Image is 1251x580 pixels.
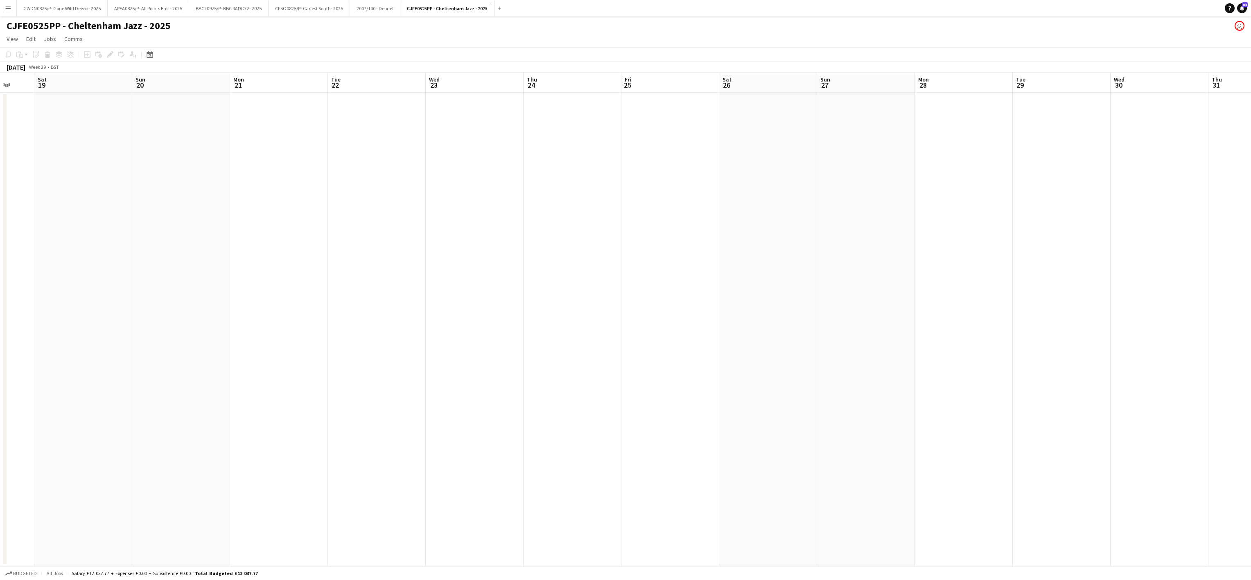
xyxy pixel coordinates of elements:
[721,80,732,90] span: 26
[195,570,258,576] span: Total Budgeted £12 037.77
[917,80,929,90] span: 28
[233,76,244,83] span: Mon
[331,76,341,83] span: Tue
[526,80,537,90] span: 24
[41,34,59,44] a: Jobs
[36,80,47,90] span: 19
[135,76,145,83] span: Sun
[527,76,537,83] span: Thu
[1210,80,1222,90] span: 31
[330,80,341,90] span: 22
[64,35,83,43] span: Comms
[44,35,56,43] span: Jobs
[7,20,171,32] h1: CJFE0525PP - Cheltenham Jazz - 2025
[26,35,36,43] span: Edit
[1113,80,1125,90] span: 30
[51,64,59,70] div: BST
[400,0,495,16] button: CJFE0525PP - Cheltenham Jazz - 2025
[108,0,189,16] button: APEA0825/P- All Points East- 2025
[7,35,18,43] span: View
[1235,21,1244,31] app-user-avatar: Suzanne Edwards
[428,80,440,90] span: 23
[45,570,65,576] span: All jobs
[623,80,631,90] span: 25
[17,0,108,16] button: GWDN0825/P- Gone Wild Devon- 2025
[189,0,269,16] button: BBC20925/P- BBC RADIO 2- 2025
[429,76,440,83] span: Wed
[4,569,38,578] button: Budgeted
[3,34,21,44] a: View
[38,76,47,83] span: Sat
[1242,2,1248,7] span: 84
[1212,76,1222,83] span: Thu
[232,80,244,90] span: 21
[61,34,86,44] a: Comms
[72,570,258,576] div: Salary £12 037.77 + Expenses £0.00 + Subsistence £0.00 =
[1237,3,1247,13] a: 84
[350,0,400,16] button: 2007/100 - Debrief
[1015,80,1025,90] span: 29
[134,80,145,90] span: 20
[1016,76,1025,83] span: Tue
[13,571,37,576] span: Budgeted
[819,80,830,90] span: 27
[1114,76,1125,83] span: Wed
[625,76,631,83] span: Fri
[820,76,830,83] span: Sun
[7,63,25,71] div: [DATE]
[23,34,39,44] a: Edit
[723,76,732,83] span: Sat
[269,0,350,16] button: CFSO0825/P- Carfest South- 2025
[918,76,929,83] span: Mon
